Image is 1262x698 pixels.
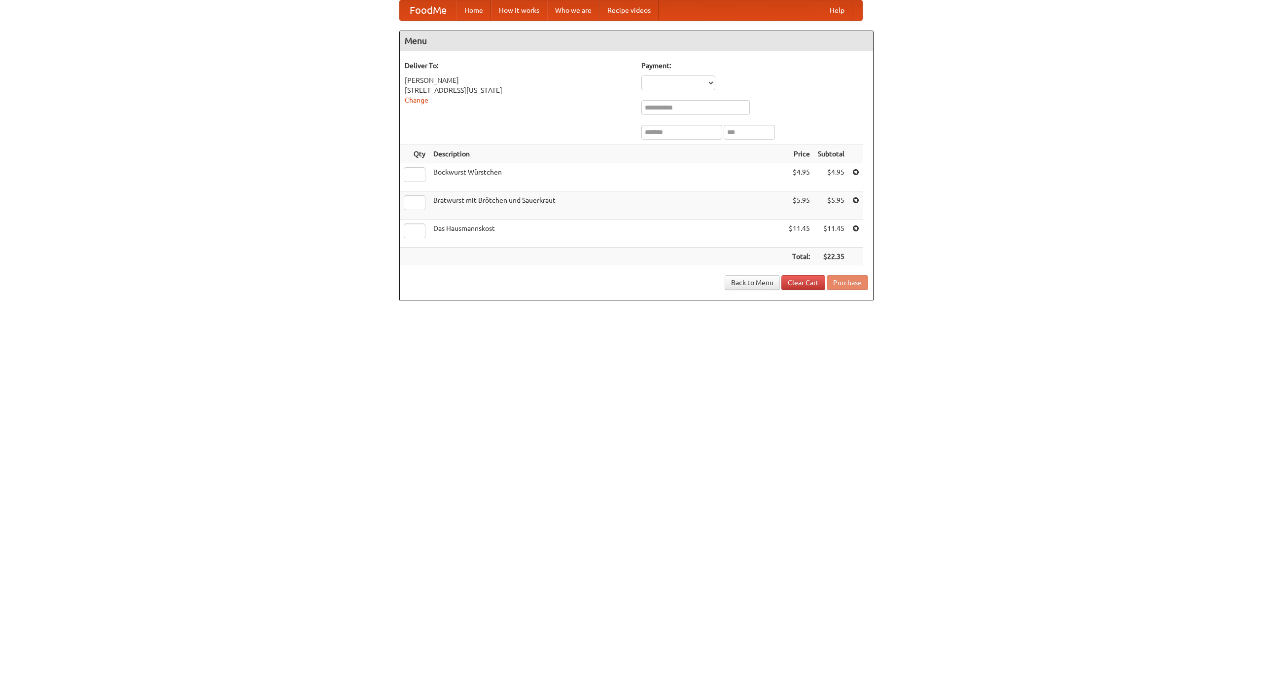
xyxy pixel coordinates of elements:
[814,191,848,220] td: $5.95
[814,220,848,248] td: $11.45
[781,275,825,290] a: Clear Cart
[405,75,631,85] div: [PERSON_NAME]
[400,0,456,20] a: FoodMe
[429,163,785,191] td: Bockwurst Würstchen
[405,61,631,71] h5: Deliver To:
[785,163,814,191] td: $4.95
[785,220,814,248] td: $11.45
[429,145,785,163] th: Description
[814,145,848,163] th: Subtotal
[827,275,868,290] button: Purchase
[814,248,848,266] th: $22.35
[400,145,429,163] th: Qty
[822,0,852,20] a: Help
[456,0,491,20] a: Home
[785,145,814,163] th: Price
[725,275,780,290] a: Back to Menu
[405,85,631,95] div: [STREET_ADDRESS][US_STATE]
[400,31,873,51] h4: Menu
[491,0,547,20] a: How it works
[429,191,785,220] td: Bratwurst mit Brötchen und Sauerkraut
[405,96,428,104] a: Change
[814,163,848,191] td: $4.95
[547,0,599,20] a: Who we are
[641,61,868,71] h5: Payment:
[599,0,659,20] a: Recipe videos
[785,248,814,266] th: Total:
[429,220,785,248] td: Das Hausmannskost
[785,191,814,220] td: $5.95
